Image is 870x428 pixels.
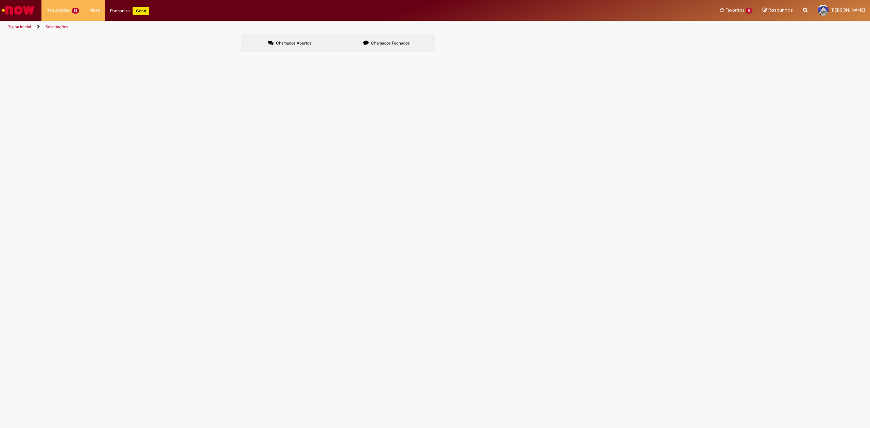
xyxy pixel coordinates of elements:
span: Chamados Abertos [276,40,311,46]
ul: Trilhas de página [5,21,575,33]
div: Padroniza [110,7,149,15]
span: Requisições [47,7,70,14]
span: Favoritos [726,7,744,14]
p: +GenAi [133,7,149,15]
span: Chamados Fechados [371,40,410,46]
span: More [89,7,100,14]
a: Página inicial [7,24,31,30]
a: Solicitações [46,24,68,30]
span: 15 [746,8,752,14]
span: Rascunhos [768,7,793,13]
span: 25 [72,8,79,14]
img: ServiceNow [1,3,36,17]
span: [PERSON_NAME] [831,7,865,13]
a: Rascunhos [763,7,793,14]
